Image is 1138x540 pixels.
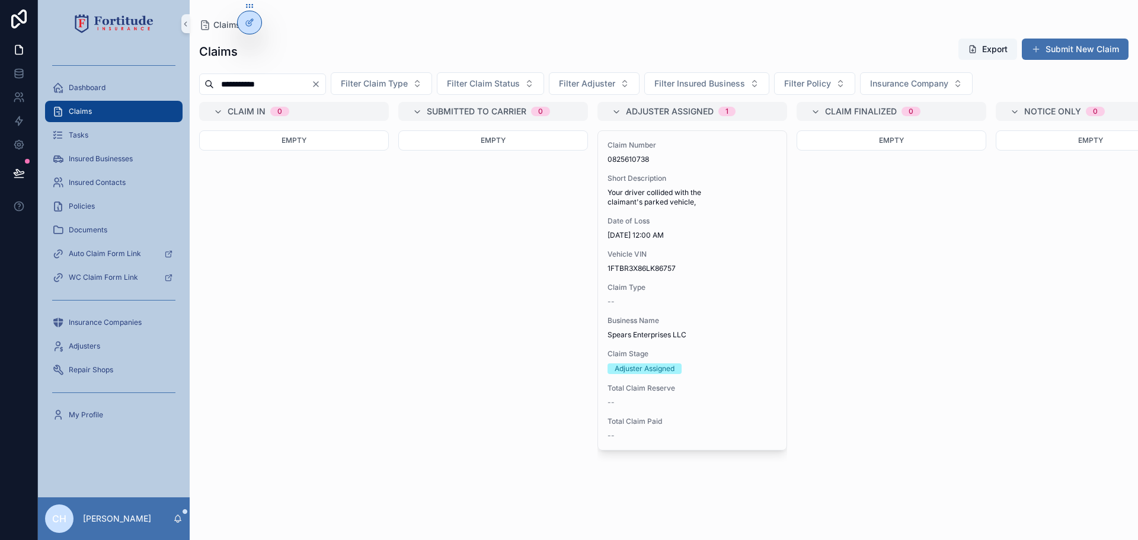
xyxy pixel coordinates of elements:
a: Claim Number0825610738Short DescriptionYour driver collided with the claimant's parked vehicle,Da... [597,130,787,450]
span: My Profile [69,410,103,420]
button: Export [958,39,1017,60]
a: Repair Shops [45,359,183,381]
span: CH [52,512,66,526]
a: Auto Claim Form Link [45,243,183,264]
div: Adjuster Assigned [615,363,675,374]
span: Total Claim Reserve [608,384,777,393]
span: Empty [481,136,506,145]
span: Claims [69,107,92,116]
span: Filter Insured Business [654,78,745,90]
span: Short Description [608,174,777,183]
span: [DATE] 12:00 AM [608,231,777,240]
h1: Claims [199,43,238,60]
span: Policies [69,202,95,211]
span: -- [608,398,615,407]
span: Auto Claim Form Link [69,249,141,258]
span: Adjusters [69,341,100,351]
span: WC Claim Form Link [69,273,138,282]
span: Business Name [608,316,777,325]
span: Insurance Company [870,78,948,90]
span: Filter Policy [784,78,831,90]
span: Date of Loss [608,216,777,226]
div: 0 [538,107,543,116]
a: Dashboard [45,77,183,98]
a: Adjusters [45,335,183,357]
span: Insured Contacts [69,178,126,187]
span: Notice Only [1024,106,1081,117]
div: 0 [1093,107,1098,116]
span: Claim Number [608,140,777,150]
span: Filter Claim Status [447,78,520,90]
span: Claim Stage [608,349,777,359]
span: Claim Type [608,283,777,292]
div: scrollable content [38,47,190,441]
a: Documents [45,219,183,241]
span: Empty [879,136,904,145]
button: Clear [311,79,325,89]
div: 0 [909,107,913,116]
a: Claims [199,19,241,31]
button: Select Button [644,72,769,95]
span: 0825610738 [608,155,777,164]
span: Tasks [69,130,88,140]
span: Documents [69,225,107,235]
span: -- [608,431,615,440]
button: Select Button [437,72,544,95]
span: Your driver collided with the claimant's parked vehicle, [608,188,777,207]
span: Claims [213,19,241,31]
a: My Profile [45,404,183,426]
span: -- [608,297,615,306]
a: Tasks [45,124,183,146]
button: Select Button [549,72,640,95]
span: Spears Enterprises LLC [608,330,777,340]
a: Insurance Companies [45,312,183,333]
span: Vehicle VIN [608,250,777,259]
a: Claims [45,101,183,122]
img: App logo [75,14,154,33]
span: Empty [1078,136,1103,145]
span: Repair Shops [69,365,113,375]
div: 0 [277,107,282,116]
button: Select Button [331,72,432,95]
span: Filter Claim Type [341,78,408,90]
span: Submitted to Carrier [427,106,526,117]
span: Filter Adjuster [559,78,615,90]
span: Adjuster Assigned [626,106,714,117]
p: [PERSON_NAME] [83,513,151,525]
span: Empty [282,136,306,145]
span: Dashboard [69,83,106,92]
div: 1 [725,107,728,116]
span: Insured Businesses [69,154,133,164]
span: Total Claim Paid [608,417,777,426]
button: Submit New Claim [1022,39,1129,60]
span: Claim In [228,106,266,117]
span: Claim Finalized [825,106,897,117]
a: Policies [45,196,183,217]
span: Insurance Companies [69,318,142,327]
span: 1FTBR3X86LK86757 [608,264,777,273]
a: Insured Businesses [45,148,183,170]
a: Insured Contacts [45,172,183,193]
button: Select Button [774,72,855,95]
a: WC Claim Form Link [45,267,183,288]
button: Select Button [860,72,973,95]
